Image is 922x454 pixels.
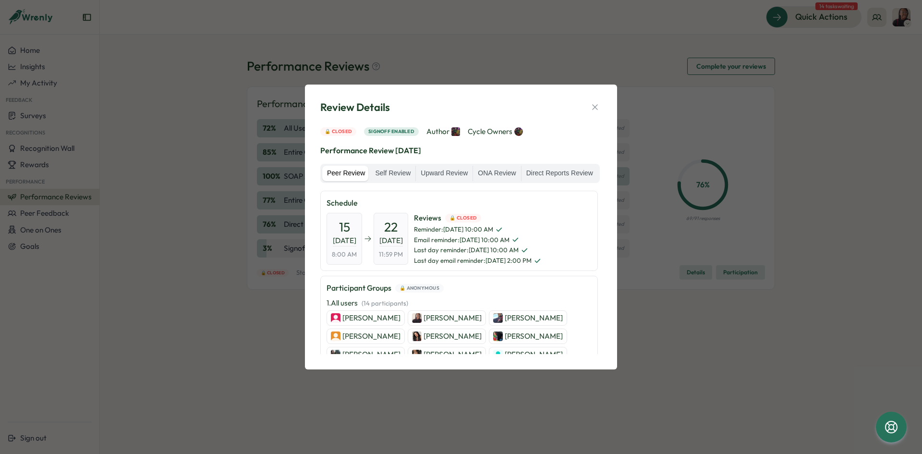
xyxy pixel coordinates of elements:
[493,313,503,323] img: Aaron Marks
[327,197,592,209] p: Schedule
[468,126,523,137] span: Cycle Owners
[505,331,563,342] p: [PERSON_NAME]
[414,213,541,223] span: Reviews
[320,100,390,115] span: Review Details
[327,329,405,344] a: Olivia Arellano[PERSON_NAME]
[400,284,439,292] span: 🔒 Anonymous
[320,145,602,157] p: Performance Review [DATE]
[331,350,340,359] img: Lilyana Quiroz
[333,235,356,246] span: [DATE]
[408,310,486,326] a: Ajisha Sutton[PERSON_NAME]
[424,313,482,323] p: [PERSON_NAME]
[493,350,503,359] img: Chloe Miller
[424,349,482,360] p: [PERSON_NAME]
[370,166,415,181] label: Self Review
[451,127,460,136] img: Jane Pfeiffer
[331,331,340,341] img: Olivia Arellano
[368,128,414,135] span: Signoff enabled
[412,331,422,341] img: Rosemary Ornelaz
[489,347,567,362] a: Chloe Miller[PERSON_NAME]
[412,350,422,359] img: Jasmin Aleman
[412,313,422,323] img: Ajisha Sutton
[327,347,405,362] a: Lilyana Quiroz[PERSON_NAME]
[522,166,598,181] label: Direct Reports Review
[414,246,541,255] span: Last day reminder : [DATE] 10:00 AM
[379,235,403,246] span: [DATE]
[473,166,521,181] label: ONA Review
[493,331,503,341] img: Josiah Gonzalez
[489,310,567,326] a: Aaron Marks[PERSON_NAME]
[379,250,403,259] span: 11:59 PM
[322,166,370,181] label: Peer Review
[505,349,563,360] p: [PERSON_NAME]
[505,313,563,323] p: [PERSON_NAME]
[342,313,400,323] p: [PERSON_NAME]
[362,299,408,307] span: ( 14 participants )
[408,329,486,344] a: Rosemary Ornelaz[PERSON_NAME]
[416,166,473,181] label: Upward Review
[342,349,400,360] p: [PERSON_NAME]
[342,331,400,342] p: [PERSON_NAME]
[327,310,405,326] a: Gabriel Vasquez[PERSON_NAME]
[384,219,398,235] span: 22
[332,250,357,259] span: 8:00 AM
[414,236,541,245] span: Email reminder : [DATE] 10:00 AM
[327,282,391,294] p: Participant Groups
[514,127,523,136] img: Jane Pfeiffer
[414,225,541,234] span: Reminder : [DATE] 10:00 AM
[414,257,541,265] span: Last day email reminder : [DATE] 2:00 PM
[426,126,460,137] span: Author
[327,298,408,308] p: 1 . All users
[325,128,352,135] span: 🔒 Closed
[449,214,477,222] span: 🔒 Closed
[489,329,567,344] a: Josiah Gonzalez[PERSON_NAME]
[339,219,350,235] span: 15
[331,313,340,323] img: Gabriel Vasquez
[424,331,482,342] p: [PERSON_NAME]
[408,347,486,362] a: Jasmin Aleman[PERSON_NAME]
